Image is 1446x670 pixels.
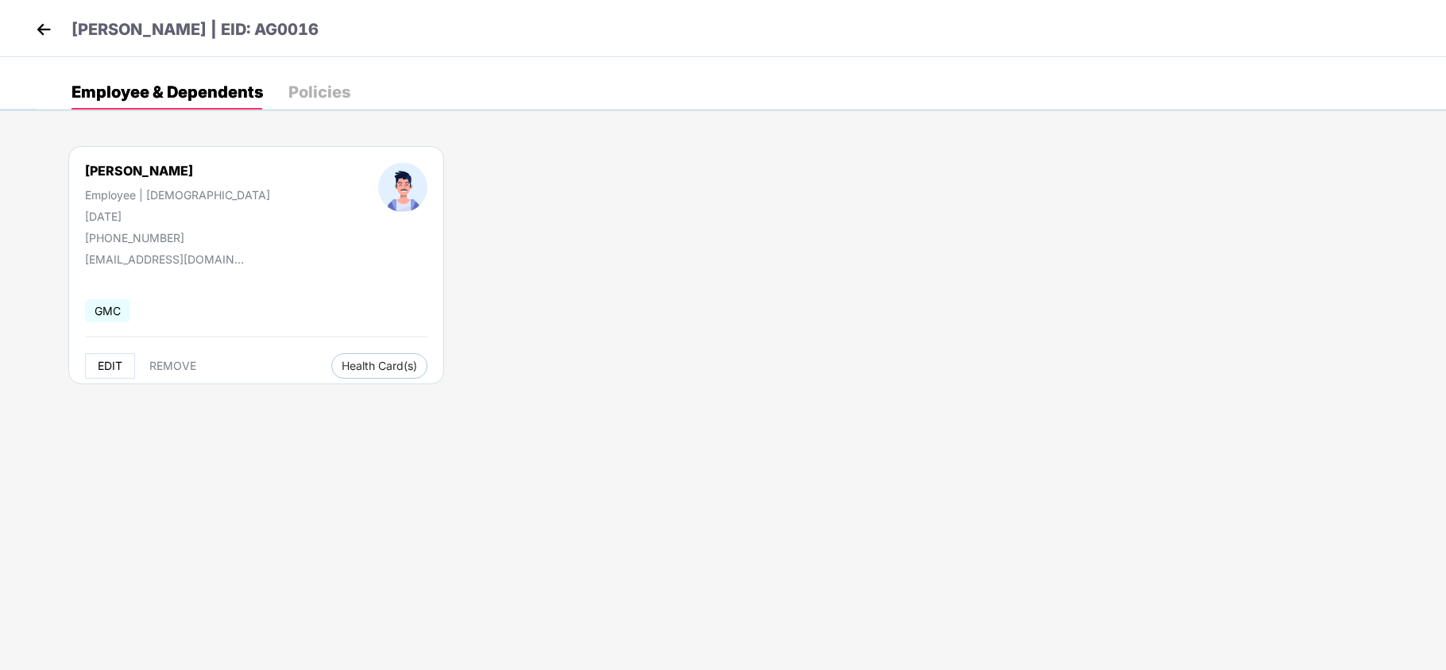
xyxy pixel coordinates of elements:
button: Health Card(s) [331,353,427,379]
div: Employee | [DEMOGRAPHIC_DATA] [85,188,270,202]
span: Health Card(s) [342,362,417,370]
div: [DATE] [85,210,270,223]
div: Employee & Dependents [72,84,263,100]
img: profileImage [378,163,427,212]
div: [PHONE_NUMBER] [85,231,270,245]
span: EDIT [98,360,122,372]
div: Policies [288,84,350,100]
span: GMC [85,299,130,322]
button: REMOVE [137,353,209,379]
p: [PERSON_NAME] | EID: AG0016 [72,17,319,42]
div: [PERSON_NAME] [85,163,193,179]
span: REMOVE [149,360,196,372]
img: back [32,17,56,41]
div: [EMAIL_ADDRESS][DOMAIN_NAME] [85,252,244,266]
button: EDIT [85,353,135,379]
